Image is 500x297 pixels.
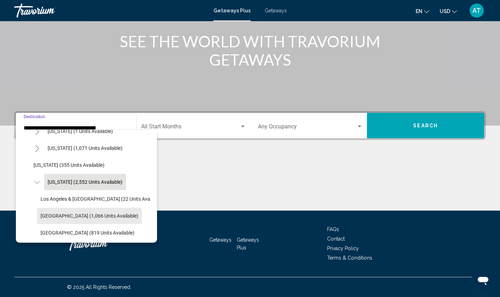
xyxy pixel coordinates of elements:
[413,123,438,129] span: Search
[48,179,122,185] span: [US_STATE] (2,552 units available)
[34,162,104,168] span: [US_STATE] (355 units available)
[327,236,345,242] a: Contact
[37,208,142,224] button: [GEOGRAPHIC_DATA] (1,066 units available)
[30,141,44,155] button: Toggle Arizona (1,071 units available)
[416,8,422,14] span: en
[16,113,484,138] div: Search widget
[44,140,126,156] button: [US_STATE] (1,071 units available)
[30,124,44,138] button: Toggle Alabama (1 units available)
[37,225,138,241] button: [GEOGRAPHIC_DATA] (819 units available)
[213,8,251,13] a: Getaways Plus
[472,269,494,291] iframe: Button to launch messaging window
[468,3,486,18] button: User Menu
[44,123,116,139] button: [US_STATE] (1 units available)
[416,6,429,16] button: Change language
[327,255,372,261] a: Terms & Conditions
[327,246,359,251] a: Privacy Policy
[41,196,163,202] span: Los Angeles & [GEOGRAPHIC_DATA] (22 units available)
[265,8,287,13] a: Getaways
[48,128,113,134] span: [US_STATE] (1 units available)
[48,145,122,151] span: [US_STATE] (1,071 units available)
[37,191,167,207] button: Los Angeles & [GEOGRAPHIC_DATA] (22 units available)
[209,237,231,243] a: Getaways
[41,213,138,219] span: [GEOGRAPHIC_DATA] (1,066 units available)
[472,7,481,14] span: AT
[67,233,138,254] a: Travorium
[237,237,259,250] a: Getaways Plus
[440,8,450,14] span: USD
[67,284,131,290] span: © 2025 All Rights Reserved.
[367,113,484,138] button: Search
[14,4,206,18] a: Travorium
[440,6,457,16] button: Change currency
[327,226,339,232] a: FAQs
[41,230,134,236] span: [GEOGRAPHIC_DATA] (819 units available)
[30,157,108,173] button: [US_STATE] (355 units available)
[30,175,44,189] button: Toggle California (2,552 units available)
[118,32,382,69] h1: SEE THE WORLD WITH TRAVORIUM GETAWAYS
[44,174,126,190] button: [US_STATE] (2,552 units available)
